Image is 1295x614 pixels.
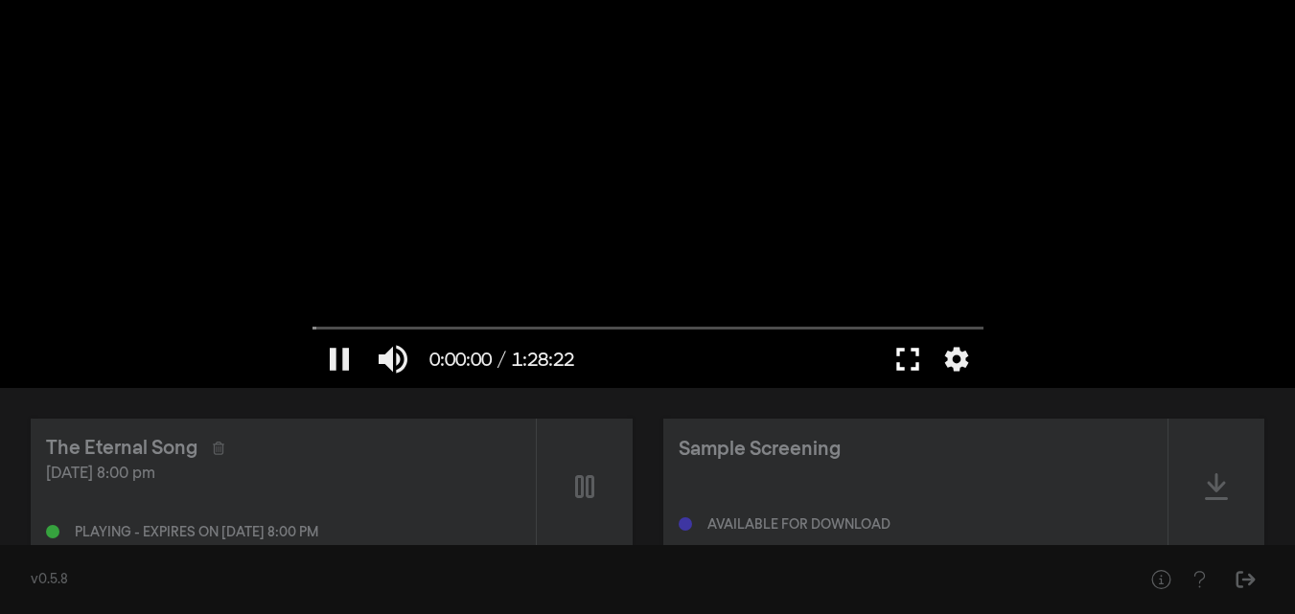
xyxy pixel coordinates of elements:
div: Playing - expires on [DATE] 8:00 pm [75,526,318,539]
div: [DATE] 8:00 pm [46,463,520,486]
button: Help [1180,560,1218,599]
button: Full screen [881,330,935,388]
button: Mute [366,330,420,388]
button: Sign Out [1226,560,1264,599]
button: Pause [312,330,366,388]
div: Sample Screening [679,435,841,464]
div: Available for download [707,518,890,532]
div: v0.5.8 [31,570,1103,590]
button: More settings [935,330,979,388]
div: The Eternal Song [46,434,197,463]
button: Help [1142,560,1180,599]
button: 0:00:00 / 1:28:22 [420,330,584,388]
